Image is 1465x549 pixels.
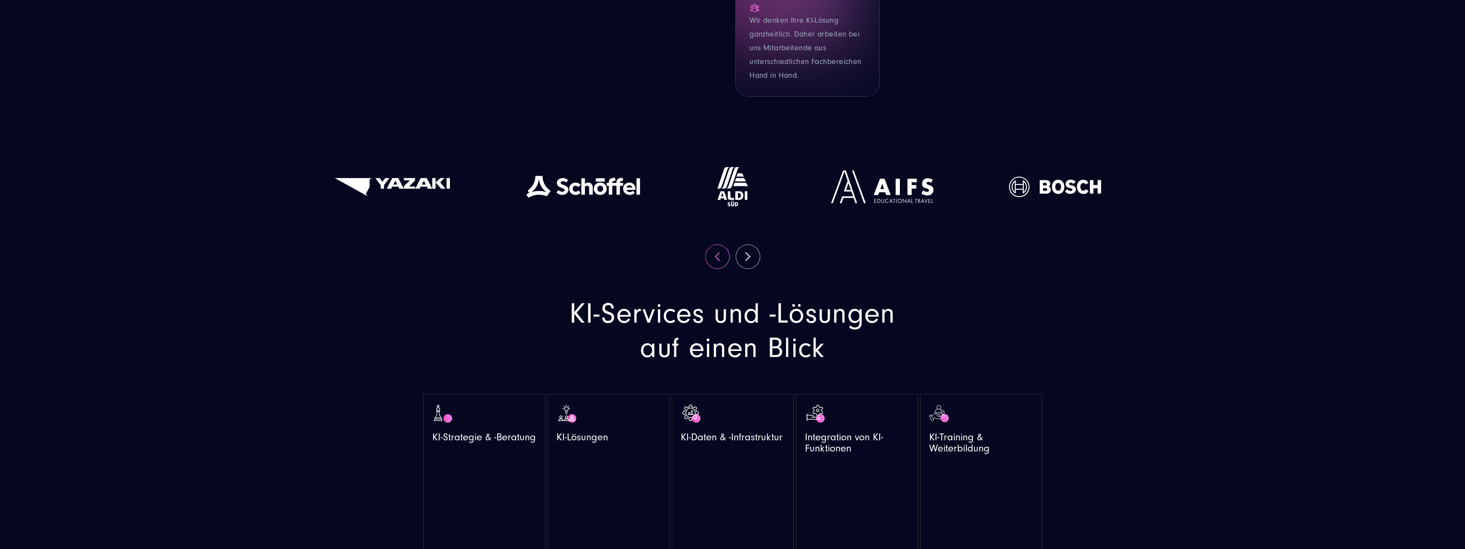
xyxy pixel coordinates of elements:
img: logo_Aldi_Sued_white | KI-Agentur SUNZINET [710,159,756,215]
img: logo_schoeffel_white | KI-Agentur SUNZINET [519,159,648,215]
img: logo_yazaki_white | KI-Agentur SUNZINET [328,159,457,215]
a: Hand, die Zahnrad hält | KI-Agentur SUNZINET cog-hand-give-interface_black - KI Agentur SUNZINET ... [805,403,909,546]
span: Integration von KI-Funktionen [805,432,909,458]
span: KI-Daten & -Infrastruktur [681,432,783,447]
a: Graph in Mitte von Zahnrad | KI-Agentur SUNZINET optimization-graph-business-products_black - opt... [681,403,785,510]
img: Icon User | KI-Strategie und -Beratung mit SUNZINET [749,3,760,13]
span: KI-Strategie & -Beratung [432,432,536,447]
img: bosch-logo_white [1009,159,1101,215]
span: KI-Lösungen [557,432,608,447]
img: logo_AIFS_white | KI-Agentur SUNZINET [818,159,947,215]
a: Schachfigur | KI-Agentur SUNZINET chess-figure_black - KI Agentur SUNZINET KI-Strategie & -Beratung [432,403,536,528]
p: Wir denken Ihre KI-Lösung ganzheitlich. Daher arbeiten bei uns Mitarbeitende aus unterschiedliche... [749,14,866,82]
h2: KI-Services und -Lösungen auf einen Blick [557,297,908,365]
a: Personengruppe mit Glühbirne | KI-Agentur SUNZINET streamlinehq-team-idea-work-office-companies_b... [557,403,661,528]
a: Hand, die User hält | KI-Agentur SUNZINET seo-search-settings-business-products_black - bar-busin... [929,403,1033,528]
button: Previous [706,245,729,268]
span: KI-Training & Weiterbildung [929,432,1033,458]
button: Next [736,245,760,268]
